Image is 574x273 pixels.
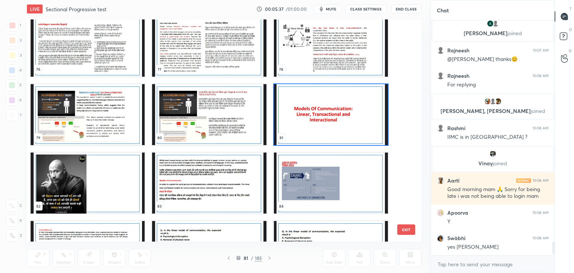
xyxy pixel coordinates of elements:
[533,236,549,240] div: 10:08 AM
[31,84,145,145] img: 1759466091ZBTJLN.pdf
[437,125,444,132] img: default.png
[516,178,531,183] img: iconic-light.a09c19a4.png
[447,73,469,79] h6: Rajneesh
[437,47,444,54] img: default.png
[6,49,22,61] div: 3
[27,4,43,13] div: LIVE
[447,186,549,200] div: Good morning mam 🙏 Sorry for being late i was not being able to login mam
[6,34,22,46] div: 2
[437,72,444,80] img: default.png
[447,125,466,132] h6: Rashmi
[152,16,266,77] img: 1759466091ZBTJLN.pdf
[531,107,545,114] span: joined
[437,234,444,242] img: 3
[274,84,388,145] img: 1759466091ZBTJLN.pdf
[6,79,22,91] div: 5
[447,134,549,141] div: IIMC is in [GEOGRAPHIC_DATA] ?
[533,74,549,78] div: 10:08 AM
[489,98,497,105] img: default.png
[431,0,455,20] p: Chat
[569,27,572,33] p: D
[569,48,572,53] p: G
[326,6,336,12] span: mute
[492,20,499,27] img: default.png
[447,235,466,242] h6: Swàbhi
[46,6,107,13] h4: Sectional Progressive test
[533,178,549,183] div: 10:08 AM
[6,215,22,227] div: X
[397,224,415,235] button: EXIT
[6,64,22,76] div: 4
[437,209,444,217] img: 6bf3a0f4215746089b6bdb5a8c61ea98.jpg
[437,177,444,184] img: 5d30cd33c6be44af912c381c4ae19860.jpg
[431,21,555,255] div: grid
[493,160,507,167] span: joined
[274,16,388,77] img: 1759466091ZBTJLN.pdf
[251,256,253,260] div: /
[242,256,250,260] div: 81
[447,56,549,63] div: @[PERSON_NAME] thanks😊
[6,230,22,242] div: Z
[447,209,468,216] h6: Apoorva
[152,153,266,214] img: 1759466091ZBTJLN.pdf
[27,19,408,242] div: grid
[487,20,494,27] img: 3
[391,4,422,13] button: End Class
[484,98,491,105] img: 3
[570,6,572,12] p: T
[437,160,548,166] p: Vinay
[533,48,549,53] div: 10:07 AM
[152,84,266,145] img: 1759466091ZBTJLN.pdf
[6,200,22,212] div: C
[533,126,549,131] div: 10:08 AM
[489,150,497,157] img: c81e017553124c60a22728169f208dfc.jpg
[31,153,145,214] img: 1759466091ZBTJLN.pdf
[274,153,388,214] img: 1759466091ZBTJLN.pdf
[447,177,460,184] h6: Aarti
[345,4,386,13] button: CLASS SETTINGS
[507,30,522,37] span: joined
[6,94,22,106] div: 6
[6,109,22,121] div: 7
[533,211,549,215] div: 10:08 AM
[31,16,145,77] img: 1759466091ZBTJLN.pdf
[447,47,469,54] h6: Rajneesh
[6,19,21,31] div: 1
[437,108,548,114] p: [PERSON_NAME], [PERSON_NAME]
[447,81,549,89] div: For replying
[447,218,549,226] div: Y
[255,255,262,261] div: 185
[314,4,341,13] button: mute
[494,98,502,105] img: ffa1bc8f12694d49bb2103eed5a26827.jpg
[437,30,548,36] p: [PERSON_NAME]
[447,243,549,251] div: yes [PERSON_NAME]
